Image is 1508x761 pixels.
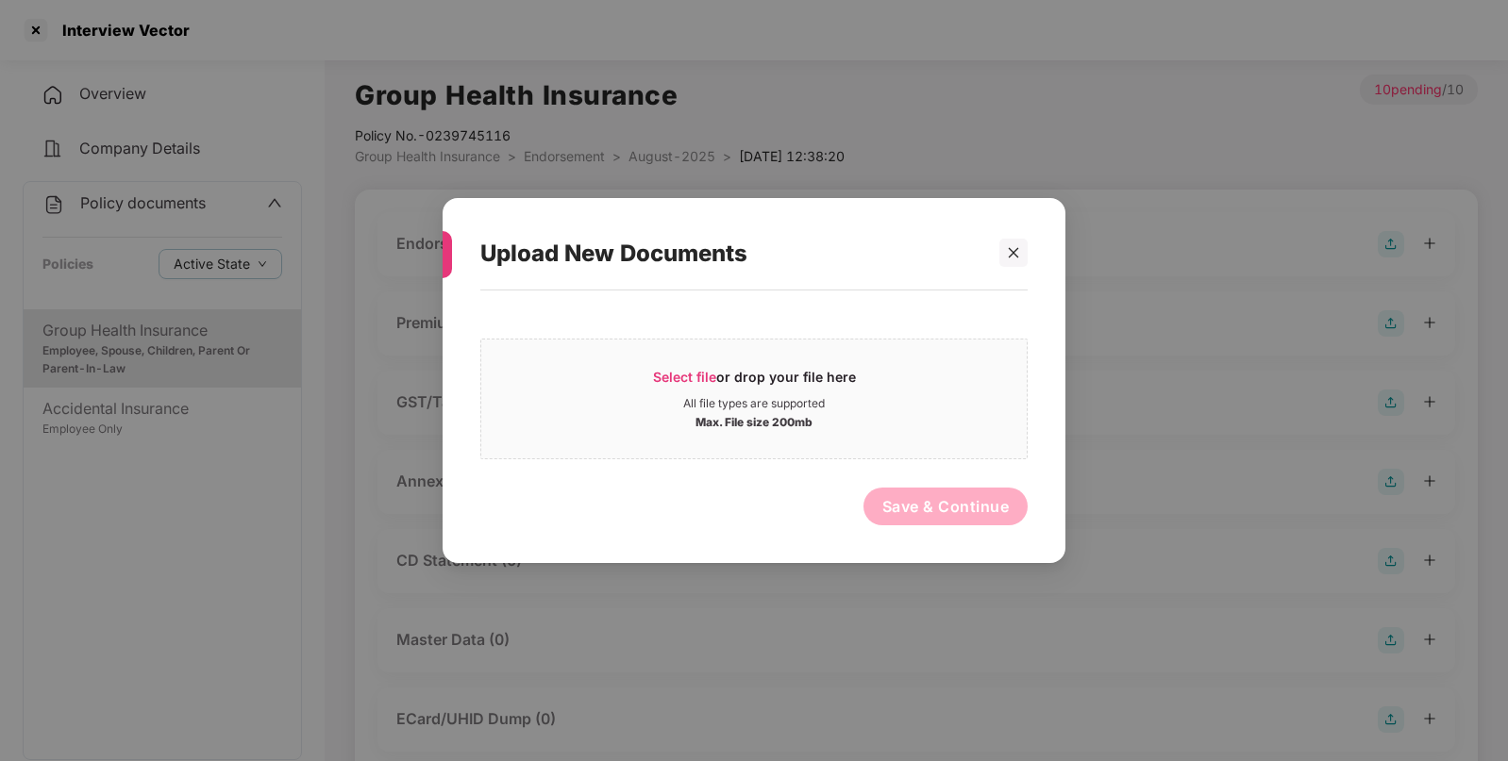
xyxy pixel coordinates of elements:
div: Max. File size 200mb [695,411,813,430]
div: or drop your file here [653,368,856,396]
div: Upload New Documents [480,217,982,290]
button: Save & Continue [863,488,1029,525]
span: Select fileor drop your file hereAll file types are supportedMax. File size 200mb [481,354,1027,444]
span: close [1007,246,1020,259]
span: Select file [653,369,716,385]
div: All file types are supported [683,396,825,411]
